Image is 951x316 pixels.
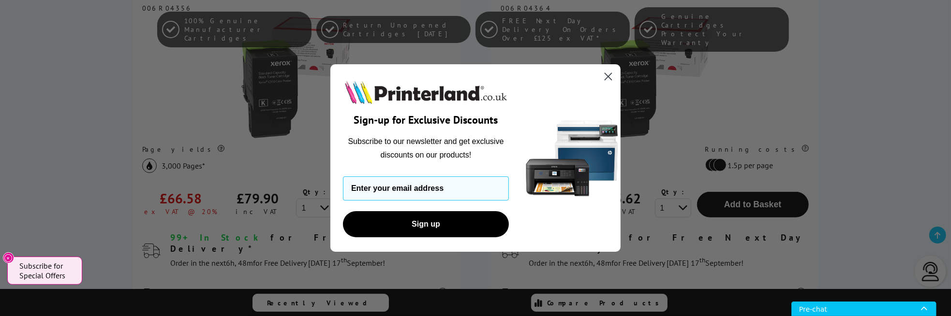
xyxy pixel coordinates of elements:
span: Subscribe to our newsletter and get exclusive discounts on our products! [348,137,504,159]
iframe: Chat icon for chat window [791,302,936,316]
button: Close dialog [600,68,617,85]
button: Close [3,252,14,263]
input: Enter your email address [343,176,509,201]
span: Subscribe for Special Offers [19,261,73,280]
img: 5290a21f-4df8-4860-95f4-ea1e8d0e8904.png [524,64,621,252]
img: Printerland.co.uk [343,79,509,106]
span: Sign-up for Exclusive Discounts [354,113,498,127]
button: Sign up [343,211,509,237]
